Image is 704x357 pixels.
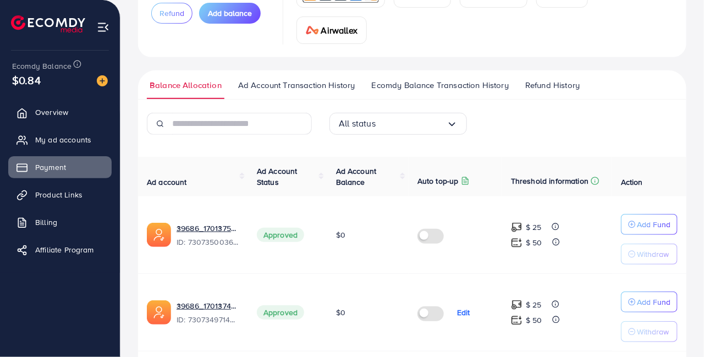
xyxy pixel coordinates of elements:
[526,236,542,249] p: $ 50
[147,300,171,325] img: ic-ads-acc.e4c84228.svg
[12,61,71,72] span: Ecomdy Balance
[257,166,298,188] span: Ad Account Status
[177,300,239,311] a: 39686_علي عزيز_1701374961696
[177,223,239,248] div: <span class='underline'>39686_مدار حميد_1701375032817</span></br>7307350036130693122
[199,3,261,24] button: Add balance
[511,315,522,326] img: top-up amount
[511,299,522,311] img: top-up amount
[526,314,542,327] p: $ 50
[208,8,252,19] span: Add balance
[8,211,112,233] a: Billing
[372,79,509,91] span: Ecomdy Balance Transaction History
[177,314,239,325] span: ID: 7307349714016665601
[637,218,670,231] p: Add Fund
[376,115,447,132] input: Search for option
[321,24,358,37] span: Airwallex
[147,223,171,247] img: ic-ads-acc.e4c84228.svg
[336,229,345,240] span: $0
[35,244,94,255] span: Affiliate Program
[97,75,108,86] img: image
[621,292,678,312] button: Add Fund
[336,166,377,188] span: Ad Account Balance
[511,174,588,188] p: Threshold information
[621,244,678,265] button: Withdraw
[306,26,319,35] img: card
[526,221,542,234] p: $ 25
[8,239,112,261] a: Affiliate Program
[11,15,85,32] img: logo
[526,298,542,311] p: $ 25
[35,134,91,145] span: My ad accounts
[457,306,470,319] p: Edit
[296,17,367,44] a: cardAirwallex
[177,223,239,234] a: 39686_مدار حميد_1701375032817
[657,307,696,349] iframe: Chat
[8,101,112,123] a: Overview
[35,189,82,200] span: Product Links
[336,307,345,318] span: $0
[257,228,304,242] span: Approved
[35,162,66,173] span: Payment
[621,321,678,342] button: Withdraw
[511,237,522,249] img: top-up amount
[97,21,109,34] img: menu
[159,8,184,19] span: Refund
[8,184,112,206] a: Product Links
[329,113,467,135] div: Search for option
[511,222,522,233] img: top-up amount
[177,300,239,326] div: <span class='underline'>39686_علي عزيز_1701374961696</span></br>7307349714016665601
[12,72,41,88] span: $0.84
[35,217,57,228] span: Billing
[525,79,580,91] span: Refund History
[637,325,669,338] p: Withdraw
[147,177,187,188] span: Ad account
[35,107,68,118] span: Overview
[257,305,304,320] span: Approved
[8,129,112,151] a: My ad accounts
[637,248,669,261] p: Withdraw
[621,214,678,235] button: Add Fund
[621,177,643,188] span: Action
[151,3,193,24] button: Refund
[417,174,459,188] p: Auto top-up
[339,115,376,132] span: All status
[150,79,222,91] span: Balance Allocation
[238,79,355,91] span: Ad Account Transaction History
[637,295,670,309] p: Add Fund
[177,237,239,248] span: ID: 7307350036130693122
[8,156,112,178] a: Payment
